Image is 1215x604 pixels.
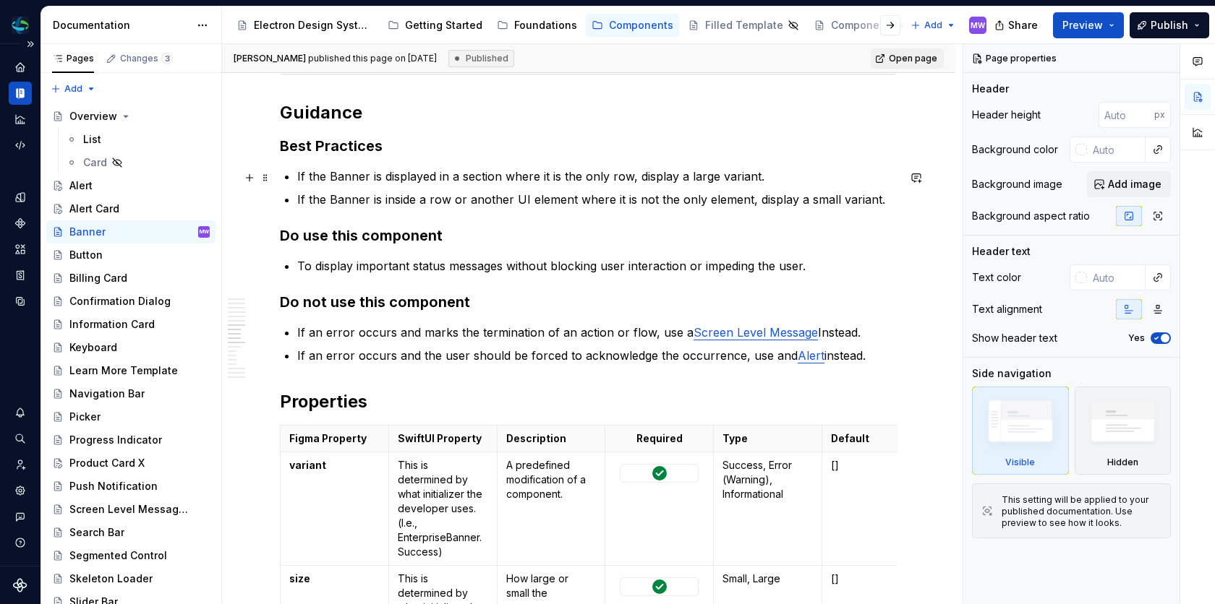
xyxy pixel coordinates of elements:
[9,453,32,476] a: Invite team
[9,186,32,209] a: Design tokens
[972,244,1031,259] div: Header text
[1005,457,1035,468] div: Visible
[831,458,921,473] p: []
[722,432,748,444] strong: Type
[586,14,679,37] a: Components
[53,18,189,33] div: Documentation
[69,433,162,447] div: Progress Indicator
[231,14,379,37] a: Electron Design System - iOS
[924,20,942,31] span: Add
[1107,457,1138,468] div: Hidden
[972,82,1009,96] div: Header
[46,521,216,544] a: Search Bar
[69,225,106,239] div: Banner
[9,401,32,424] button: Notifications
[798,348,824,363] a: Alert
[1151,18,1188,33] span: Publish
[69,340,117,355] div: Keyboard
[831,18,922,33] div: Component Detail
[972,108,1041,122] div: Header height
[69,410,101,424] div: Picker
[69,525,124,540] div: Search Bar
[694,325,818,340] a: Screen Level Message
[69,178,93,193] div: Alert
[46,405,216,428] a: Picker
[46,313,216,336] a: Information Card
[280,137,383,155] strong: Best Practices
[69,363,178,378] div: Learn More Template
[9,264,32,287] a: Storybook stories
[889,53,937,64] span: Open page
[971,20,985,31] div: MW
[12,17,29,34] img: f6f21888-ac52-4431-a6ea-009a12e2bf23.png
[987,12,1047,38] button: Share
[46,567,216,590] a: Skeleton Loader
[398,431,488,446] p: SwiftUI Property
[69,502,189,517] div: Screen Level Message X
[972,177,1062,191] div: Background image
[52,53,94,64] div: Pages
[831,571,921,586] p: []
[9,56,32,79] a: Home
[9,212,32,235] a: Components
[289,432,367,444] strong: Figma Property
[46,475,216,498] a: Push Notification
[280,293,470,311] strong: Do not use this component
[9,238,32,261] div: Assets
[651,465,668,482] img: d52440a6-d613-46c5-8cdd-57e38394489d.svg
[9,290,32,313] a: Data sources
[69,456,145,470] div: Product Card X
[46,79,101,99] button: Add
[46,220,216,243] a: BannerMW
[60,151,216,174] a: Card
[46,243,216,267] a: Button
[972,366,1052,381] div: Side navigation
[1075,387,1172,475] div: Hidden
[972,302,1042,316] div: Text alignment
[705,18,783,33] div: Filled Template
[69,317,155,332] div: Information Card
[1099,102,1154,128] input: Auto
[69,109,117,124] div: Overview
[20,34,40,54] button: Expand sidebar
[297,347,898,364] p: If an error occurs and the user should be forced to acknowledge the occurrence, use and instead.
[405,18,482,33] div: Getting Started
[69,479,158,493] div: Push Notification
[9,427,32,450] div: Search ⌘K
[83,132,101,147] div: List
[491,14,583,37] a: Foundations
[297,257,898,275] p: To display important status messages without blocking user interaction or impeding the user.
[46,452,216,475] a: Product Card X
[231,11,903,40] div: Page tree
[83,155,107,170] div: Card
[46,290,216,313] a: Confirmation Dialog
[297,191,898,208] p: If the Banner is inside a row or another UI element where it is not the only element, display a s...
[9,108,32,131] a: Analytics
[9,134,32,157] div: Code automation
[9,82,32,105] div: Documentation
[1002,494,1161,529] div: This setting will be applied to your published documentation. Use preview to see how it looks.
[1130,12,1209,38] button: Publish
[808,14,944,37] a: Component Detail
[46,359,216,382] a: Learn More Template
[280,101,898,124] h2: Guidance
[46,267,216,290] a: Billing Card
[46,382,216,405] a: Navigation Bar
[1108,177,1161,191] span: Add image
[46,105,216,128] a: Overview
[831,432,869,444] strong: Default
[69,271,127,285] div: Billing Card
[46,174,216,197] a: Alert
[46,498,216,521] a: Screen Level Message X
[871,48,944,69] a: Open page
[1087,171,1171,197] button: Add image
[906,15,960,35] button: Add
[69,294,171,309] div: Confirmation Dialog
[1128,332,1145,344] label: Yes
[69,548,167,563] div: Segmented Control
[398,458,488,559] p: This is determined by what initializer the developer uses. (I.e., EnterpriseBanner.Success)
